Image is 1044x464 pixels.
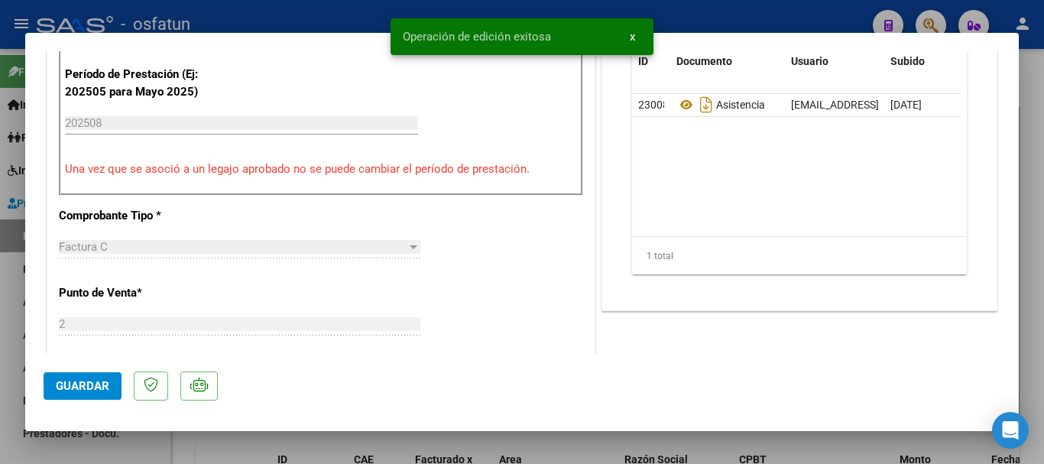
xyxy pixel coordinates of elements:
span: Guardar [56,379,109,393]
span: Usuario [791,55,828,67]
i: Descargar documento [696,92,716,117]
datatable-header-cell: Subido [884,45,961,78]
datatable-header-cell: Usuario [785,45,884,78]
span: Factura C [59,240,108,254]
p: Período de Prestación (Ej: 202505 para Mayo 2025) [65,66,219,100]
p: Comprobante Tipo * [59,207,216,225]
span: Subido [890,55,925,67]
p: Una vez que se asoció a un legajo aprobado no se puede cambiar el período de prestación. [65,161,577,178]
button: Guardar [44,372,122,400]
button: x [618,23,647,50]
datatable-header-cell: Documento [670,45,785,78]
span: Asistencia [676,99,765,111]
div: 1 total [632,237,967,275]
span: 23008 [638,99,669,111]
datatable-header-cell: Acción [961,45,1037,78]
span: [DATE] [890,99,922,111]
p: Punto de Venta [59,284,216,302]
span: Operación de edición exitosa [403,29,551,44]
div: Open Intercom Messenger [992,412,1029,449]
span: x [630,30,635,44]
span: Documento [676,55,732,67]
